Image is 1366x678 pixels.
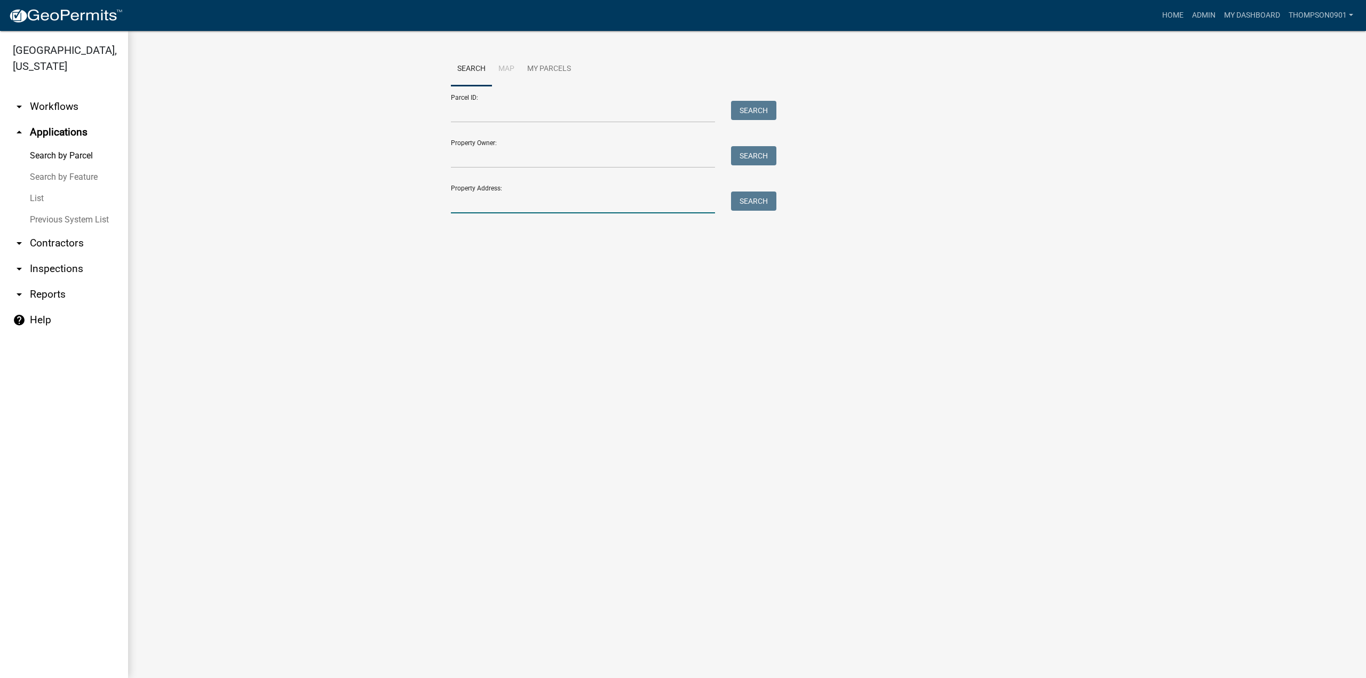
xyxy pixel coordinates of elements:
[13,288,26,301] i: arrow_drop_down
[13,237,26,250] i: arrow_drop_down
[13,100,26,113] i: arrow_drop_down
[731,101,776,120] button: Search
[521,52,577,86] a: My Parcels
[13,126,26,139] i: arrow_drop_up
[1220,5,1284,26] a: My Dashboard
[13,262,26,275] i: arrow_drop_down
[1284,5,1357,26] a: thompson0901
[731,146,776,165] button: Search
[1188,5,1220,26] a: Admin
[13,314,26,326] i: help
[731,192,776,211] button: Search
[451,52,492,86] a: Search
[1158,5,1188,26] a: Home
